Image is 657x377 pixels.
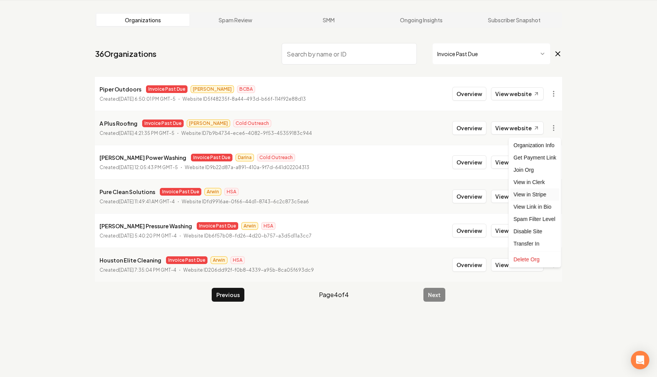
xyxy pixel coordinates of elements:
[511,237,559,250] div: Transfer In
[511,253,559,266] div: Delete Org
[511,151,559,164] div: Get Payment Link
[511,201,559,213] a: View Link in Bio
[511,176,559,188] a: View in Clerk
[511,225,559,237] div: Disable Site
[511,139,559,151] div: Organization Info
[511,188,559,201] a: View in Stripe
[511,213,559,225] div: Spam Filter Level
[511,164,559,176] div: Join Org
